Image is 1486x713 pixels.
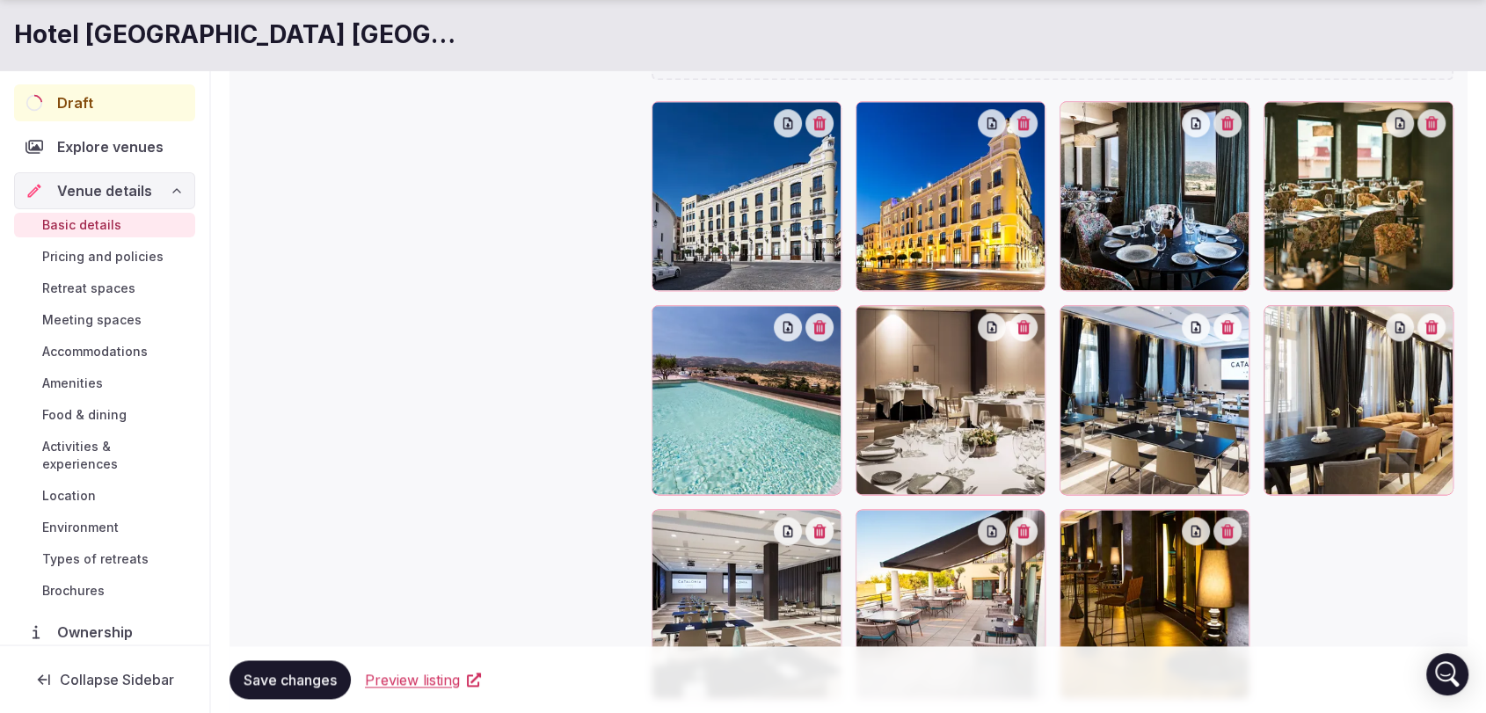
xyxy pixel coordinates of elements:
[365,669,460,690] span: Preview listing
[1426,653,1468,695] div: Open Intercom Messenger
[14,213,195,237] a: Basic details
[42,216,121,234] span: Basic details
[42,550,149,568] span: Types of retreats
[1264,101,1453,291] div: CataloniaRonda restaurante (1).jpg
[57,180,152,201] span: Venue details
[14,403,195,427] a: Food & dining
[42,343,148,360] span: Accommodations
[652,305,841,495] div: CataloniaRonda piscina infinity (1).jpg
[42,311,142,329] span: Meeting spaces
[14,578,195,603] a: Brochures
[856,509,1045,699] div: CataloniaRonda_Terraza.jpg
[14,308,195,332] a: Meeting spaces
[14,84,195,121] button: Draft
[42,406,127,424] span: Food & dining
[42,375,103,392] span: Amenities
[14,660,195,699] button: Collapse Sidebar
[1060,101,1249,291] div: CataloniaRonda restaurante.jpg
[14,484,195,508] a: Location
[14,434,195,477] a: Activities & experiences
[14,276,195,301] a: Retreat spaces
[652,509,841,699] div: CataloniaRonda salon (3).jpg
[42,438,188,473] span: Activities & experiences
[1264,305,1453,495] div: CataloniaRonda salon (2).jpg
[14,18,464,52] h1: Hotel [GEOGRAPHIC_DATA] [GEOGRAPHIC_DATA]
[652,101,841,291] div: CataloniaRonda fachada.jpg
[14,515,195,540] a: Environment
[14,614,195,651] a: Ownership
[856,305,1045,495] div: CataloniaRonda salon (4).jpg
[57,622,140,643] span: Ownership
[229,660,351,699] button: Save changes
[57,92,93,113] span: Draft
[60,671,174,688] span: Collapse Sidebar
[244,671,337,688] span: Save changes
[14,371,195,396] a: Amenities
[42,280,135,297] span: Retreat spaces
[1060,305,1249,495] div: CataloniaRonda salon (1).jpg
[57,136,171,157] span: Explore venues
[42,487,96,505] span: Location
[856,101,1045,291] div: CataloniaRonda fachada iluminada.jpg
[365,669,481,690] a: Preview listing
[14,128,195,165] a: Explore venues
[42,248,164,266] span: Pricing and policies
[42,582,105,600] span: Brochures
[14,339,195,364] a: Accommodations
[14,547,195,571] a: Types of retreats
[14,244,195,269] a: Pricing and policies
[1060,509,1249,699] div: CataloniaRonda_Bar.jpg
[42,519,119,536] span: Environment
